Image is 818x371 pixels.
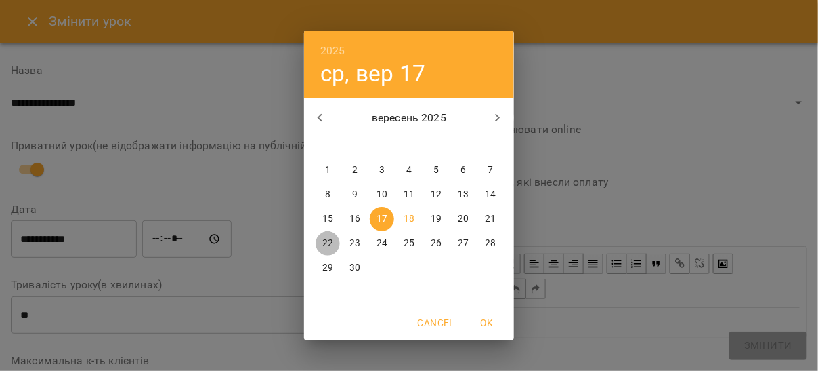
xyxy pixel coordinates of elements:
[406,163,412,177] p: 4
[352,188,358,201] p: 9
[424,231,448,256] button: 26
[397,182,421,207] button: 11
[397,207,421,231] button: 18
[485,212,496,226] p: 21
[343,231,367,256] button: 23
[316,256,340,280] button: 29
[424,207,448,231] button: 19
[352,163,358,177] p: 2
[404,188,414,201] p: 11
[370,182,394,207] button: 10
[349,237,360,250] p: 23
[343,138,367,151] span: вт
[431,237,442,250] p: 26
[451,182,475,207] button: 13
[424,182,448,207] button: 12
[316,231,340,256] button: 22
[397,231,421,256] button: 25
[322,261,333,275] p: 29
[471,315,503,331] span: OK
[343,182,367,207] button: 9
[379,163,385,177] p: 3
[320,41,345,60] button: 2025
[418,315,454,331] span: Cancel
[320,60,425,87] button: ср, вер 17
[451,231,475,256] button: 27
[316,158,340,182] button: 1
[451,138,475,151] span: сб
[431,188,442,201] p: 12
[424,158,448,182] button: 5
[478,138,502,151] span: нд
[485,188,496,201] p: 14
[349,212,360,226] p: 16
[478,182,502,207] button: 14
[322,212,333,226] p: 15
[460,163,466,177] p: 6
[343,207,367,231] button: 16
[349,261,360,275] p: 30
[343,256,367,280] button: 30
[478,207,502,231] button: 21
[404,237,414,250] p: 25
[424,138,448,151] span: пт
[316,207,340,231] button: 15
[370,158,394,182] button: 3
[397,138,421,151] span: чт
[370,231,394,256] button: 24
[485,237,496,250] p: 28
[376,188,387,201] p: 10
[370,138,394,151] span: ср
[478,158,502,182] button: 7
[337,110,482,126] p: вересень 2025
[451,207,475,231] button: 20
[431,212,442,226] p: 19
[316,182,340,207] button: 8
[412,311,460,335] button: Cancel
[325,163,330,177] p: 1
[478,231,502,256] button: 28
[397,158,421,182] button: 4
[458,188,469,201] p: 13
[404,212,414,226] p: 18
[322,237,333,250] p: 22
[370,207,394,231] button: 17
[376,212,387,226] p: 17
[325,188,330,201] p: 8
[488,163,493,177] p: 7
[316,138,340,151] span: пн
[458,237,469,250] p: 27
[465,311,509,335] button: OK
[451,158,475,182] button: 6
[458,212,469,226] p: 20
[376,237,387,250] p: 24
[433,163,439,177] p: 5
[343,158,367,182] button: 2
